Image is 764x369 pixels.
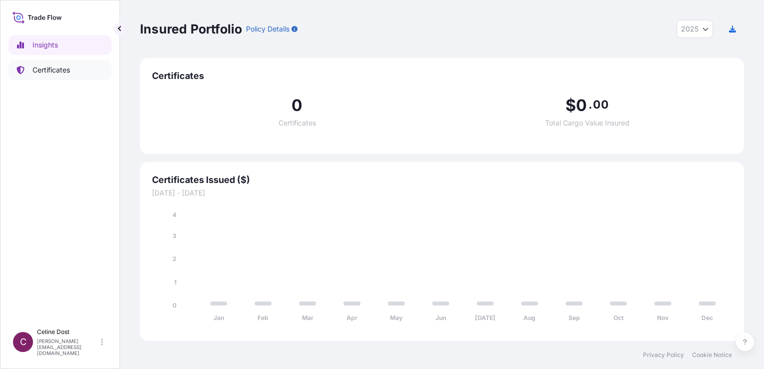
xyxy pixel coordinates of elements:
tspan: Jan [213,314,224,321]
tspan: Nov [657,314,669,321]
tspan: [DATE] [475,314,495,321]
a: Privacy Policy [643,351,684,359]
span: Certificates [278,119,316,126]
tspan: 4 [172,211,176,218]
p: Policy Details [246,24,289,34]
p: Insured Portfolio [140,21,242,37]
span: 0 [576,97,587,113]
p: Insights [32,40,58,50]
tspan: Dec [701,314,713,321]
span: 2025 [681,24,698,34]
span: Certificates [152,70,732,82]
tspan: 3 [172,232,176,239]
tspan: Sep [568,314,580,321]
span: Certificates Issued ($) [152,174,732,186]
tspan: Feb [257,314,268,321]
span: 0 [291,97,302,113]
span: C [20,337,26,347]
tspan: Apr [346,314,357,321]
tspan: Oct [613,314,624,321]
button: Year Selector [676,20,713,38]
span: [DATE] - [DATE] [152,188,732,198]
span: . [588,100,592,108]
tspan: 1 [174,278,176,286]
tspan: May [390,314,403,321]
tspan: Mar [302,314,313,321]
tspan: 0 [172,301,176,309]
p: [PERSON_NAME][EMAIL_ADDRESS][DOMAIN_NAME] [37,338,99,356]
span: Total Cargo Value Insured [545,119,629,126]
a: Certificates [8,60,111,80]
tspan: 2 [172,255,176,262]
p: Certificates [32,65,70,75]
span: 00 [593,100,608,108]
tspan: Aug [523,314,535,321]
span: $ [565,97,576,113]
p: Celine Dost [37,328,99,336]
a: Insights [8,35,111,55]
a: Cookie Notice [692,351,732,359]
tspan: Jun [435,314,446,321]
